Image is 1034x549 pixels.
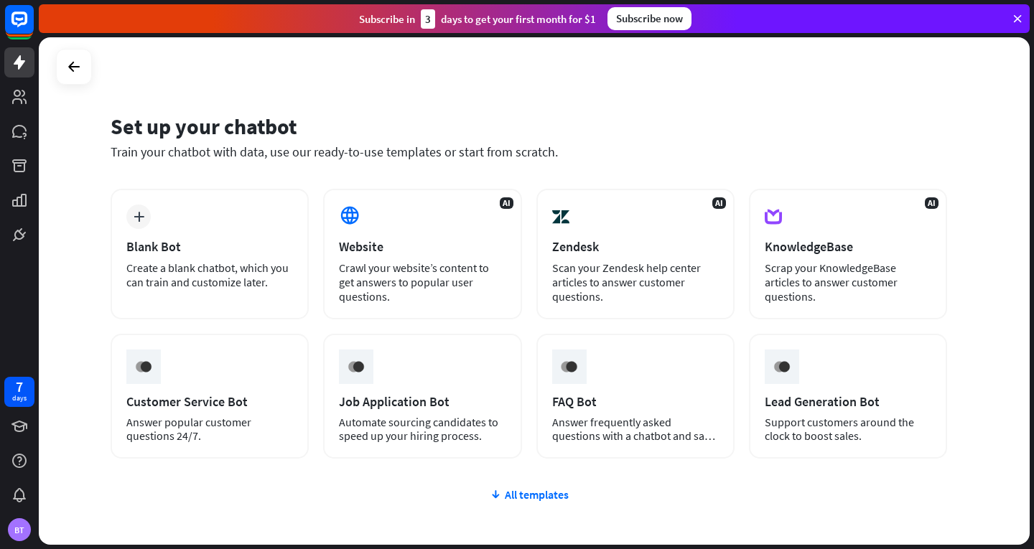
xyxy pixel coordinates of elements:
[16,380,23,393] div: 7
[359,9,596,29] div: Subscribe in days to get your first month for $1
[607,7,691,30] div: Subscribe now
[12,393,27,403] div: days
[421,9,435,29] div: 3
[4,377,34,407] a: 7 days
[8,518,31,541] div: BT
